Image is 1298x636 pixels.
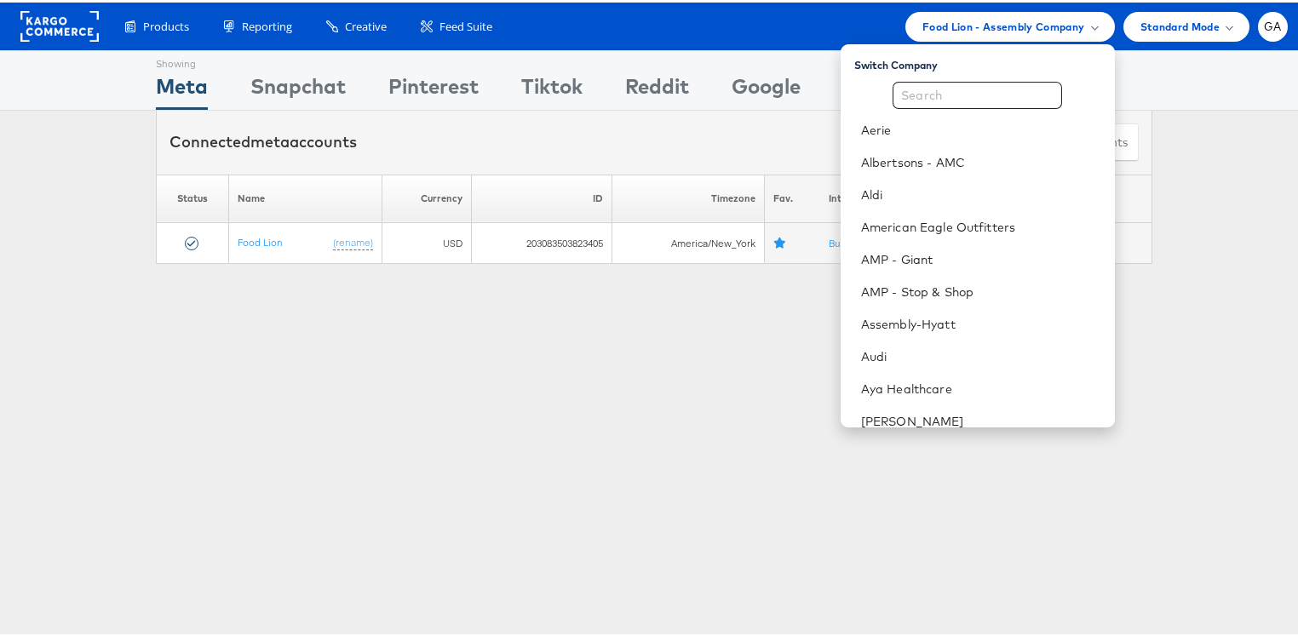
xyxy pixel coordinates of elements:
[250,129,290,149] span: meta
[382,221,471,261] td: USD
[612,172,765,221] th: Timezone
[861,281,1101,298] a: AMP - Stop & Shop
[922,15,1085,33] span: Food Lion - Assembly Company
[612,221,765,261] td: America/New_York
[861,313,1101,330] a: Assembly-Hyatt
[861,410,1101,427] a: [PERSON_NAME]
[861,378,1101,395] a: Aya Healthcare
[156,69,208,107] div: Meta
[829,234,922,247] a: Business Manager
[471,221,612,261] td: 203083503823405
[345,16,387,32] span: Creative
[228,172,382,221] th: Name
[732,69,801,107] div: Google
[861,249,1101,266] a: AMP - Giant
[250,69,346,107] div: Snapchat
[625,69,689,107] div: Reddit
[157,172,229,221] th: Status
[854,49,1115,70] div: Switch Company
[238,233,283,246] a: Food Lion
[861,216,1101,233] a: American Eagle Outfitters
[242,16,292,32] span: Reporting
[169,129,357,151] div: Connected accounts
[388,69,479,107] div: Pinterest
[861,184,1101,201] a: Aldi
[333,233,373,248] a: (rename)
[156,49,208,69] div: Showing
[382,172,471,221] th: Currency
[861,152,1101,169] a: Albertsons - AMC
[439,16,492,32] span: Feed Suite
[861,346,1101,363] a: Audi
[521,69,583,107] div: Tiktok
[1264,19,1282,30] span: GA
[143,16,189,32] span: Products
[1140,15,1220,33] span: Standard Mode
[471,172,612,221] th: ID
[861,119,1101,136] a: Aerie
[893,79,1062,106] input: Search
